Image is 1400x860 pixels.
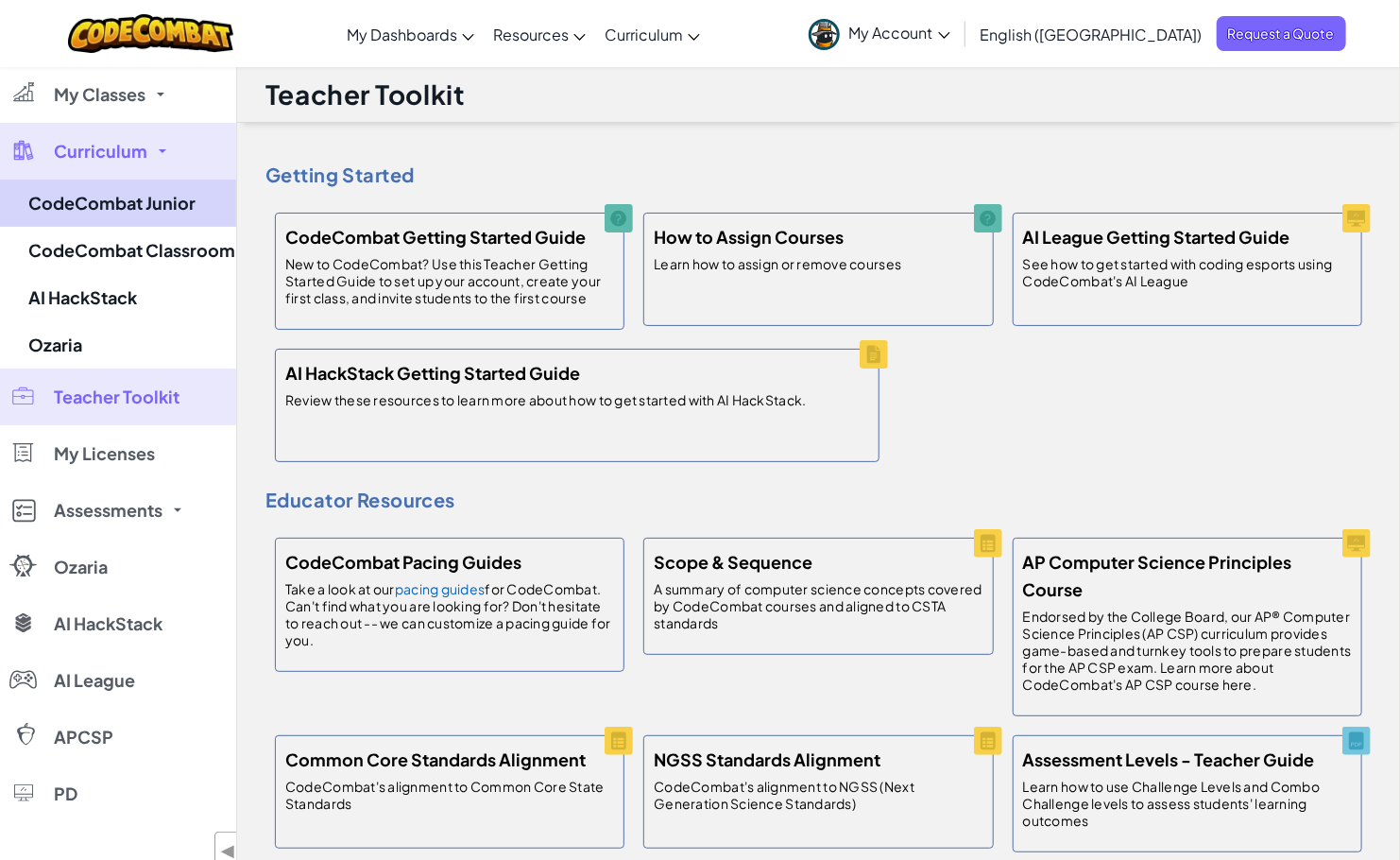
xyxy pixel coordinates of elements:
[285,223,586,250] h5: CodeCombat Getting Started Guide
[605,25,683,44] span: Curriculum
[285,391,807,408] p: Review these resources to learn more about how to get started with AI HackStack.
[68,14,233,53] img: CodeCombat logo
[265,77,465,112] h1: Teacher Toolkit
[265,161,1372,189] h4: Getting Started
[54,615,162,632] span: AI HackStack
[1023,778,1352,829] p: Learn how to use Challenge Levels and Combo Challenge levels to assess students' learning outcomes
[1023,548,1352,603] h5: AP Computer Science Principles Course
[809,19,840,50] img: avatar
[265,486,1372,514] h4: Educator Resources
[1023,608,1352,693] p: Endorsed by the College Board, our AP® Computer Science Principles (AP CSP) curriculum provides g...
[54,445,155,462] span: My Licenses
[265,528,634,681] a: CodeCombat Pacing Guides Take a look at ourpacing guidesfor CodeCombat. Can't find what you are l...
[285,548,521,576] h5: CodeCombat Pacing Guides
[634,528,1002,664] a: Scope & Sequence A summary of computer science concepts covered by CodeCombat courses and aligned...
[285,778,614,812] p: CodeCombat's alignment to Common Core State Standards
[54,559,108,576] span: Ozaria
[285,746,586,773] h5: Common Core Standards Alignment
[654,548,812,576] h5: Scope & Sequence
[1217,16,1346,51] a: Request a Quote
[654,255,901,272] p: Learn how to assign or remove courses
[54,86,145,103] span: My Classes
[265,339,889,472] a: AI HackStack Getting Started Guide Review these resources to learn more about how to get started ...
[634,203,1002,335] a: How to Assign Courses Learn how to assign or remove courses
[265,203,634,339] a: CodeCombat Getting Started Guide New to CodeCombat? Use this Teacher Getting Started Guide to set...
[285,255,614,306] p: New to CodeCombat? Use this Teacher Getting Started Guide to set up your account, create your fir...
[1003,203,1372,335] a: AI League Getting Started Guide See how to get started with coding esports using CodeCombat's AI ...
[849,23,950,43] span: My Account
[484,9,595,60] a: Resources
[799,4,960,63] a: My Account
[395,580,486,597] a: pacing guides
[1023,255,1352,289] p: See how to get started with coding esports using CodeCombat's AI League
[1023,223,1290,250] h5: AI League Getting Started Guide
[654,580,982,631] p: A summary of computer science concepts covered by CodeCombat courses and aligned to CSTA standards
[971,9,1212,60] a: English ([GEOGRAPHIC_DATA])
[981,25,1203,44] span: English ([GEOGRAPHIC_DATA])
[265,726,634,858] a: Common Core Standards Alignment CodeCombat's alignment to Common Core State Standards
[654,746,880,773] h5: NGSS Standards Alignment
[654,223,844,250] h5: How to Assign Courses
[493,25,569,44] span: Resources
[337,9,484,60] a: My Dashboards
[54,388,179,405] span: Teacher Toolkit
[347,25,457,44] span: My Dashboards
[634,726,1002,858] a: NGSS Standards Alignment CodeCombat's alignment to NGSS (Next Generation Science Standards)
[654,778,982,812] p: CodeCombat's alignment to NGSS (Next Generation Science Standards)
[54,672,135,689] span: AI League
[1023,746,1315,773] h5: Assessment Levels - Teacher Guide
[1003,528,1372,726] a: AP Computer Science Principles Course Endorsed by the College Board, our AP® Computer Science Pri...
[595,9,709,60] a: Curriculum
[54,502,162,519] span: Assessments
[54,143,147,160] span: Curriculum
[285,359,580,387] h5: AI HackStack Getting Started Guide
[285,580,614,648] p: Take a look at our for CodeCombat. Can't find what you are looking for? Don't hesitate to reach o...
